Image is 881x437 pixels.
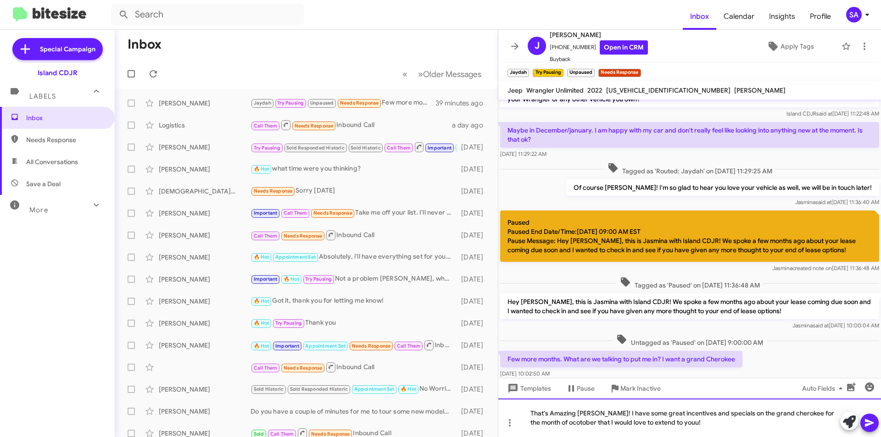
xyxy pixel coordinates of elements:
[397,343,421,349] span: Call Them
[550,55,648,64] span: Buyback
[284,365,323,371] span: Needs Response
[305,276,332,282] span: Try Pausing
[795,199,879,205] span: Jasmina [DATE] 11:36:40 AM
[254,100,271,106] span: Jaydah
[397,65,413,83] button: Previous
[159,209,251,218] div: [PERSON_NAME]
[457,231,491,240] div: [DATE]
[418,68,423,80] span: »
[792,322,879,329] span: Jasmina [DATE] 10:00:04 AM
[602,380,668,397] button: Mark Inactive
[457,143,491,152] div: [DATE]
[254,343,269,349] span: 🔥 Hot
[12,38,103,60] a: Special Campaign
[254,233,278,239] span: Call Them
[159,187,251,196] div: [DEMOGRAPHIC_DATA][PERSON_NAME]
[275,254,316,260] span: Appointment Set
[500,351,742,367] p: Few more months. What are we talking to put me in? I want a grand Cherokee
[251,339,457,351] div: Inbound Call
[500,210,879,262] p: Paused Paused End Date/Time:[DATE] 09:00 AM EST Pause Message: Hey [PERSON_NAME], this is Jasmina...
[604,162,776,176] span: Tagged as 'Routed: Jaydah' on [DATE] 11:29:25 AM
[305,343,346,349] span: Appointment Set
[159,275,251,284] div: [PERSON_NAME]
[795,380,853,397] button: Auto Fields
[251,252,457,262] div: Absolutely, i'll have everything set for your visit with us! Our address is [STREET_ADDRESS]! See...
[457,165,491,174] div: [DATE]
[792,265,832,271] span: created note on
[159,231,251,240] div: [PERSON_NAME]
[815,199,831,205] span: said at
[159,341,251,350] div: [PERSON_NAME]
[457,319,491,328] div: [DATE]
[254,166,269,172] span: 🔥 Hot
[500,370,550,377] span: [DATE] 10:02:50 AM
[128,37,162,52] h1: Inbox
[251,208,457,218] div: Take me off your list. I'll never come by to have someone waste my time. If you want to provide a...
[498,398,881,437] div: That's Amazing [PERSON_NAME]! I have some great incentives and specials on the grand cherokee for...
[26,113,104,122] span: Inbox
[275,320,302,326] span: Try Pausing
[507,86,523,94] span: Jeep
[254,320,269,326] span: 🔥 Hot
[254,188,293,194] span: Needs Response
[526,86,584,94] span: Wrangler Unlimited
[743,38,837,55] button: Apply Tags
[159,121,251,130] div: Logistics
[428,145,452,151] span: Important
[606,86,730,94] span: [US_VEHICLE_IDENTIFICATION_NUMBER]
[29,92,56,100] span: Labels
[251,98,435,108] div: Few more months. What are we talking to put me in? I want a grand Cherokee
[29,206,48,214] span: More
[286,145,345,151] span: Sold Responded Historic
[457,275,491,284] div: [DATE]
[558,380,602,397] button: Pause
[313,210,352,216] span: Needs Response
[457,341,491,350] div: [DATE]
[251,164,457,174] div: what time were you thinking?
[26,157,78,166] span: All Conversations
[354,386,395,392] span: Appointment Set
[457,187,491,196] div: [DATE]
[413,65,487,83] button: Next
[507,69,529,77] small: Jaydah
[251,229,457,241] div: Inbound Call
[251,361,457,373] div: Inbound Call
[803,3,838,30] a: Profile
[452,121,491,130] div: a day ago
[457,407,491,416] div: [DATE]
[613,334,767,347] span: Untagged as 'Paused' on [DATE] 9:00:00 AM
[457,297,491,306] div: [DATE]
[506,380,551,397] span: Templates
[254,123,278,129] span: Call Them
[577,380,595,397] span: Pause
[397,65,487,83] nav: Page navigation example
[716,3,762,30] a: Calendar
[550,29,648,40] span: [PERSON_NAME]
[251,407,457,416] div: Do you have a couple of minutes for me to tour some new models, we can go over some new leases, a...
[254,431,264,437] span: Sold
[683,3,716,30] a: Inbox
[533,69,563,77] small: Try Pausing
[535,39,540,53] span: J
[781,38,814,55] span: Apply Tags
[284,276,299,282] span: 🔥 Hot
[254,298,269,304] span: 🔥 Hot
[351,145,381,151] span: Sold Historic
[254,386,284,392] span: Sold Historic
[284,210,307,216] span: Call Them
[159,297,251,306] div: [PERSON_NAME]
[159,165,251,174] div: [PERSON_NAME]
[457,385,491,394] div: [DATE]
[159,407,251,416] div: [PERSON_NAME]
[254,145,280,151] span: Try Pausing
[500,293,879,319] p: Hey [PERSON_NAME], this is Jasmina with Island CDJR! We spoke a few months ago about your lease c...
[772,265,879,271] span: Jasmina [DATE] 11:36:48 AM
[251,141,457,153] div: I'm sorry about that! I have been here all day. but if there is a convenient time for you to both...
[26,135,104,144] span: Needs Response
[813,322,829,329] span: said at
[352,343,391,349] span: Needs Response
[734,86,786,94] span: [PERSON_NAME]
